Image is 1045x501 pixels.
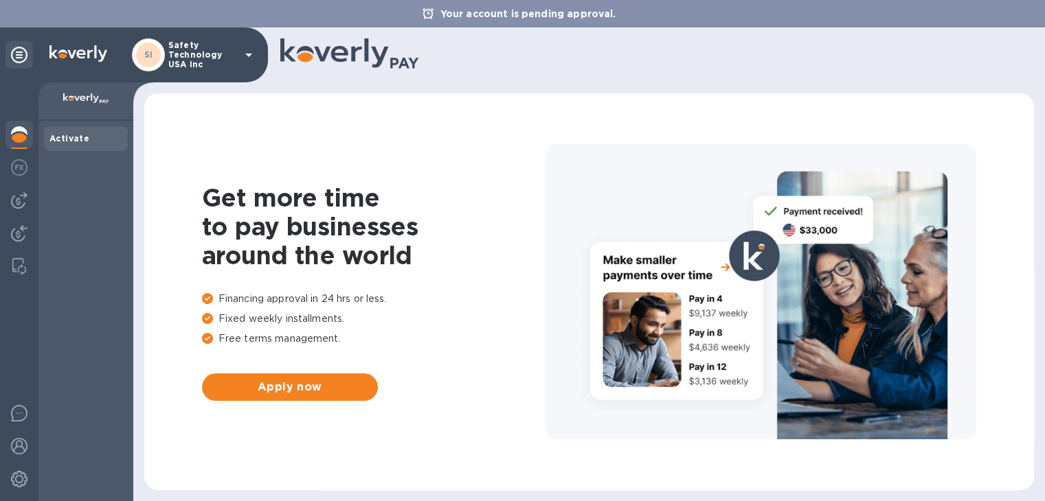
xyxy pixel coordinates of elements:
[49,45,107,62] img: Logo
[11,159,27,176] img: Foreign exchange
[202,183,546,270] h1: Get more time to pay businesses around the world
[5,41,33,69] div: Unpin categories
[168,40,237,69] p: Safety Technology USA Inc
[202,373,378,401] button: Apply now
[49,133,89,143] b: Activate
[213,379,367,395] span: Apply now
[202,331,546,346] p: Free terms management.
[144,49,153,60] b: SI
[202,312,546,326] p: Fixed weekly installments.
[202,292,546,306] p: Financing approval in 24 hrs or less.
[434,7,623,21] p: Your account is pending approval.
